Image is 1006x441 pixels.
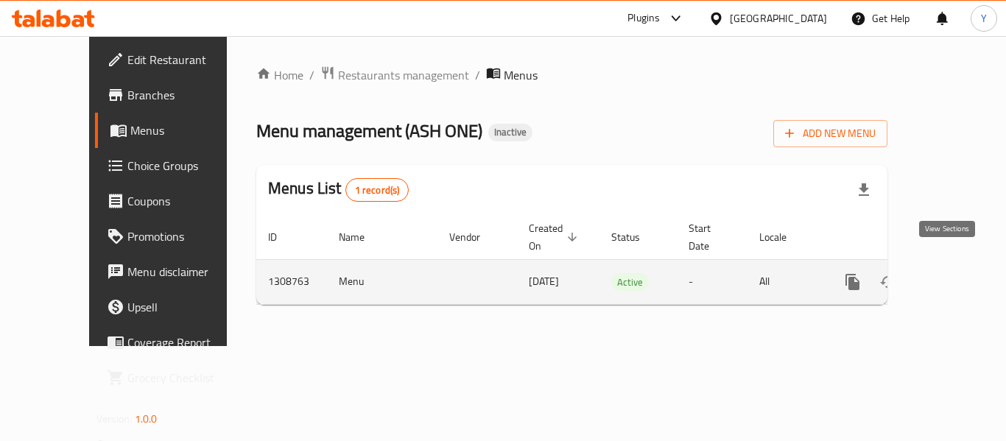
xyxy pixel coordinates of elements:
span: Grocery Checklist [127,369,245,387]
span: Locale [759,228,806,246]
a: Grocery Checklist [95,360,257,395]
span: Name [339,228,384,246]
span: Upsell [127,298,245,316]
li: / [309,66,314,84]
span: 1 record(s) [346,183,409,197]
button: more [835,264,870,300]
span: [DATE] [529,272,559,291]
div: Export file [846,172,882,208]
button: Add New Menu [773,120,887,147]
span: Start Date [689,219,730,255]
th: Actions [823,215,988,260]
span: 1.0.0 [135,409,158,428]
span: Menu disclaimer [127,263,245,281]
span: Inactive [488,126,532,138]
span: Promotions [127,227,245,245]
h2: Menus List [268,177,409,202]
span: Active [611,274,649,291]
span: Choice Groups [127,157,245,174]
a: Branches [95,77,257,113]
a: Menus [95,113,257,148]
span: Menu management ( ASH ONE ) [256,114,482,147]
td: Menu [327,259,437,304]
table: enhanced table [256,215,988,305]
span: Status [611,228,659,246]
a: Choice Groups [95,148,257,183]
a: Coupons [95,183,257,219]
span: Y [981,10,987,27]
a: Upsell [95,289,257,325]
td: - [677,259,748,304]
div: Total records count [345,178,409,202]
a: Promotions [95,219,257,254]
div: Plugins [627,10,660,27]
div: Inactive [488,124,532,141]
button: Change Status [870,264,906,300]
span: Edit Restaurant [127,51,245,68]
span: Version: [96,409,133,428]
a: Coverage Report [95,325,257,360]
span: Coupons [127,192,245,210]
span: Add New Menu [785,124,876,143]
span: Vendor [449,228,499,246]
span: Restaurants management [338,66,469,84]
a: Restaurants management [320,66,469,85]
span: Menus [130,121,245,139]
span: ID [268,228,296,246]
td: 1308763 [256,259,327,304]
span: Menus [504,66,538,84]
a: Home [256,66,303,84]
div: [GEOGRAPHIC_DATA] [730,10,827,27]
a: Edit Restaurant [95,42,257,77]
li: / [475,66,480,84]
td: All [748,259,823,304]
span: Coverage Report [127,334,245,351]
nav: breadcrumb [256,66,887,85]
span: Created On [529,219,582,255]
div: Active [611,273,649,291]
a: Menu disclaimer [95,254,257,289]
span: Branches [127,86,245,104]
